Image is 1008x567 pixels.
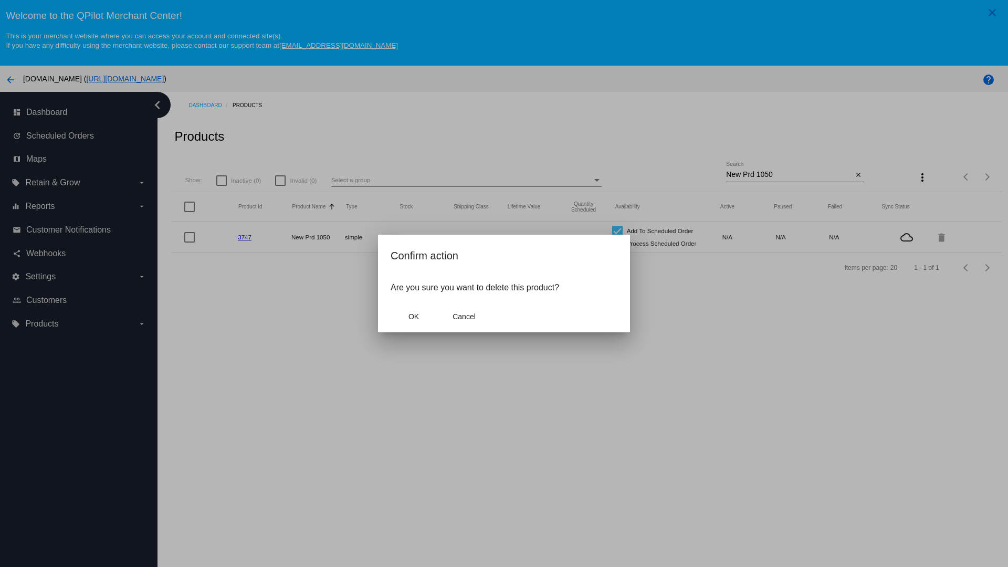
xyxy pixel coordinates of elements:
button: Close dialog [391,307,437,326]
span: Cancel [453,312,476,321]
p: Are you sure you want to delete this product? [391,283,617,292]
button: Close dialog [441,307,487,326]
span: OK [408,312,419,321]
h2: Confirm action [391,247,617,264]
